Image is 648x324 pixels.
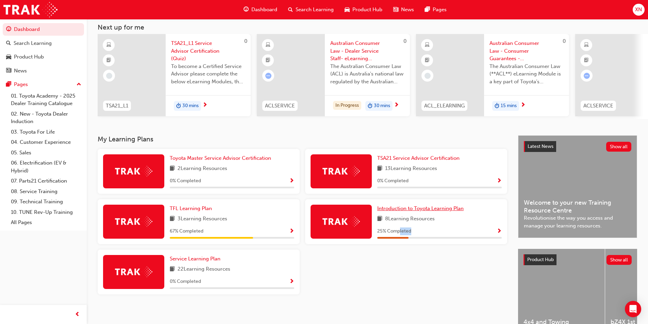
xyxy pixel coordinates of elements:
a: 08. Service Training [8,186,84,197]
span: Show Progress [289,279,294,285]
a: 0TSA21_L1TSA21_L1 Service Advisor Certification (Quiz)To become a Certified Service Advisor pleas... [98,34,251,116]
span: 0 [563,38,566,44]
div: Search Learning [14,39,52,47]
span: Introduction to Toyota Learning Plan [377,205,464,211]
span: To become a Certified Service Advisor please complete the below eLearning Modules, the Service Ad... [171,63,245,86]
span: pages-icon [6,82,11,88]
span: XN [635,6,642,14]
span: TSA21 Service Advisor Certification [377,155,460,161]
button: DashboardSearch LearningProduct HubNews [3,22,84,78]
span: Welcome to your new Training Resource Centre [524,199,631,214]
div: Open Intercom Messenger [625,301,641,317]
span: booktick-icon [584,56,589,65]
span: book-icon [170,165,175,173]
a: All Pages [8,217,84,228]
span: learningResourceType_ELEARNING-icon [425,41,430,50]
span: learningResourceType_ELEARNING-icon [584,41,589,50]
span: Show Progress [289,228,294,235]
span: news-icon [393,5,398,14]
span: 0 % Completed [377,177,409,185]
span: Australian Consumer Law - Consumer Guarantees - eLearning module [489,39,564,63]
a: 06. Electrification (EV & Hybrid) [8,158,84,176]
span: book-icon [377,165,382,173]
span: next-icon [202,102,207,108]
span: 2 Learning Resources [178,165,227,173]
span: search-icon [288,5,293,14]
span: TFL Learning Plan [170,205,212,211]
span: book-icon [170,265,175,274]
button: Show Progress [497,227,502,236]
span: Show Progress [497,228,502,235]
button: Show Progress [289,227,294,236]
button: Show all [606,142,632,152]
span: ACLSERVICE [265,102,295,110]
button: Show Progress [289,277,294,286]
span: next-icon [520,102,526,108]
span: 13 Learning Resources [385,165,437,173]
a: Service Learning Plan [170,255,223,263]
div: Pages [14,81,28,88]
span: news-icon [6,68,11,74]
span: News [401,6,414,14]
a: car-iconProduct Hub [339,3,388,17]
img: Trak [322,166,360,176]
span: 0 [244,38,247,44]
span: duration-icon [176,102,181,110]
span: 22 Learning Resources [178,265,230,274]
a: 07. Parts21 Certification [8,176,84,186]
span: booktick-icon [425,56,430,65]
span: Australian Consumer Law - Dealer Service Staff- eLearning Module [330,39,404,63]
span: 15 mins [501,102,517,110]
a: Product Hub [3,51,84,63]
a: 0ACLSERVICEAustralian Consumer Law - Dealer Service Staff- eLearning ModuleThe Australian Consume... [257,34,410,116]
a: 01. Toyota Academy - 2025 Dealer Training Catalogue [8,91,84,109]
span: next-icon [394,102,399,108]
a: Latest NewsShow allWelcome to your new Training Resource CentreRevolutionise the way you access a... [518,135,637,238]
span: Product Hub [352,6,382,14]
a: news-iconNews [388,3,419,17]
span: learningRecordVerb_ATTEMPT-icon [584,73,590,79]
a: 0ACL_ELEARNINGAustralian Consumer Law - Consumer Guarantees - eLearning moduleThe Australian Cons... [416,34,569,116]
span: The Australian Consumer Law (**ACL**) eLearning Module is a key part of Toyota’s compliance progr... [489,63,564,86]
span: up-icon [77,80,81,89]
a: TFL Learning Plan [170,205,215,212]
span: prev-icon [75,310,80,319]
span: 30 mins [182,102,199,110]
span: booktick-icon [266,56,270,65]
span: learningRecordVerb_NONE-icon [106,73,112,79]
h3: My Learning Plans [98,135,507,143]
a: Product HubShow all [524,254,632,265]
span: 0 % Completed [170,278,201,286]
a: pages-iconPages [419,3,452,17]
span: Product Hub [527,257,554,262]
button: XN [633,4,645,16]
img: Trak [3,2,57,17]
button: Show Progress [497,177,502,185]
span: book-icon [170,215,175,223]
span: ACLSERVICE [583,102,613,110]
span: learningResourceType_ELEARNING-icon [106,41,111,50]
span: guage-icon [244,5,249,14]
a: Introduction to Toyota Learning Plan [377,205,466,212]
span: learningRecordVerb_ATTEMPT-icon [265,73,271,79]
img: Trak [115,166,152,176]
span: Show Progress [289,178,294,184]
a: Search Learning [3,37,84,50]
div: Product Hub [14,53,44,61]
a: Dashboard [3,23,84,36]
a: Toyota Master Service Advisor Certification [170,154,274,162]
span: car-icon [6,54,11,60]
span: TSA21_L1 Service Advisor Certification (Quiz) [171,39,245,63]
span: learningRecordVerb_NONE-icon [425,73,431,79]
a: search-iconSearch Learning [283,3,339,17]
span: 67 % Completed [170,227,203,235]
a: 09. Technical Training [8,197,84,207]
span: TSA21_L1 [106,102,128,110]
a: 10. TUNE Rev-Up Training [8,207,84,218]
a: guage-iconDashboard [238,3,283,17]
span: learningResourceType_ELEARNING-icon [266,41,270,50]
img: Trak [115,267,152,277]
span: 0 % Completed [170,177,201,185]
a: Latest NewsShow all [524,141,631,152]
span: book-icon [377,215,382,223]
